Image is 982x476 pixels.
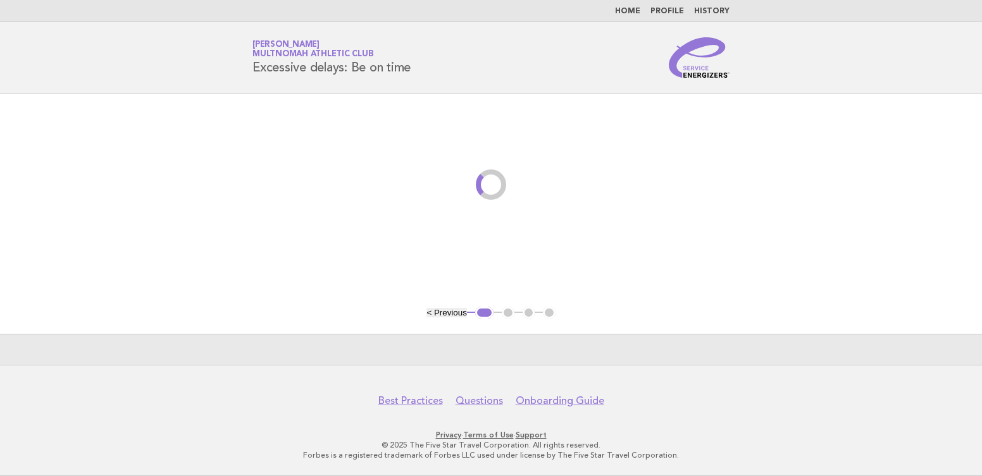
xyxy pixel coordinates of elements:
p: · · [104,430,878,440]
a: Support [516,430,547,439]
p: Forbes is a registered trademark of Forbes LLC used under license by The Five Star Travel Corpora... [104,450,878,460]
a: Questions [456,394,503,407]
a: Terms of Use [463,430,514,439]
a: Best Practices [378,394,443,407]
p: © 2025 The Five Star Travel Corporation. All rights reserved. [104,440,878,450]
a: Home [615,8,640,15]
span: Multnomah Athletic Club [252,51,373,59]
h1: Excessive delays: Be on time [252,41,411,74]
a: [PERSON_NAME]Multnomah Athletic Club [252,40,373,58]
a: Profile [650,8,684,15]
a: History [694,8,730,15]
img: Service Energizers [669,37,730,78]
a: Privacy [436,430,461,439]
a: Onboarding Guide [516,394,604,407]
